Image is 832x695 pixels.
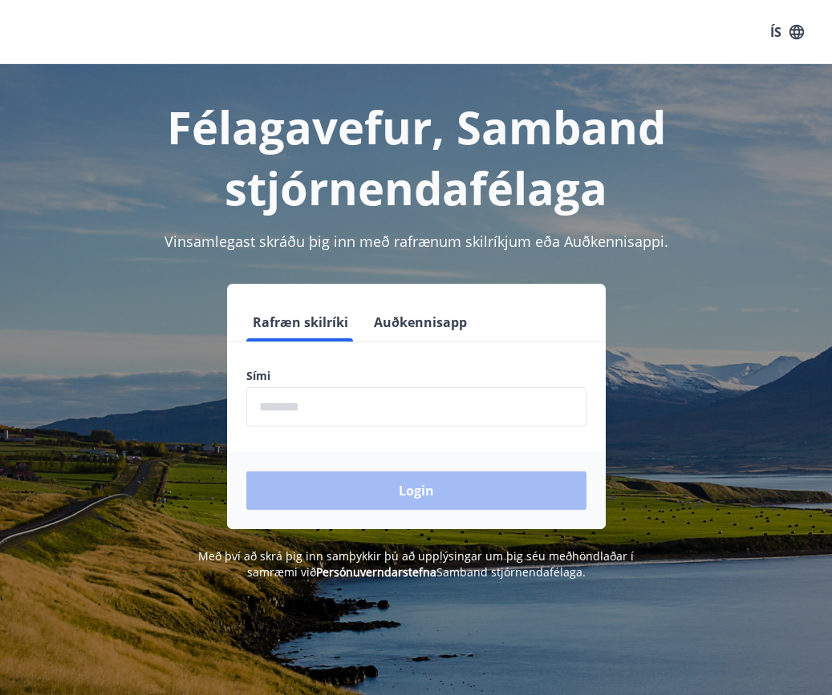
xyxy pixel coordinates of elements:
[316,564,436,580] a: Persónuverndarstefna
[761,18,813,46] button: ÍS
[367,303,473,341] button: Auðkennisapp
[246,303,355,341] button: Rafræn skilríki
[198,548,634,580] span: Með því að skrá þig inn samþykkir þú að upplýsingar um þig séu meðhöndlaðar í samræmi við Samband...
[19,96,813,218] h1: Félagavefur, Samband stjórnendafélaga
[164,232,668,251] span: Vinsamlegast skráðu þig inn með rafrænum skilríkjum eða Auðkennisappi.
[246,368,586,384] label: Sími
